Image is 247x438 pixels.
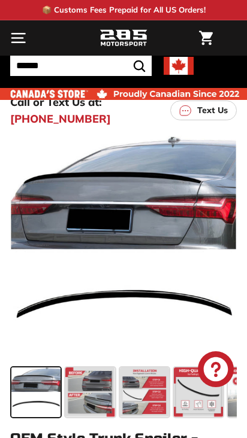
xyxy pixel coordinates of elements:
img: Logo_285_Motorsport_areodynamics_components [100,28,147,48]
a: Text Us [170,101,237,120]
p: Text Us [197,104,228,117]
p: Call or Text Us at: [10,94,102,110]
input: Search [10,56,152,76]
inbox-online-store-chat: Shopify online store chat [194,351,237,390]
a: Cart [193,21,219,55]
a: [PHONE_NUMBER] [10,111,111,127]
p: 📦 Customs Fees Prepaid for All US Orders! [42,4,206,16]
